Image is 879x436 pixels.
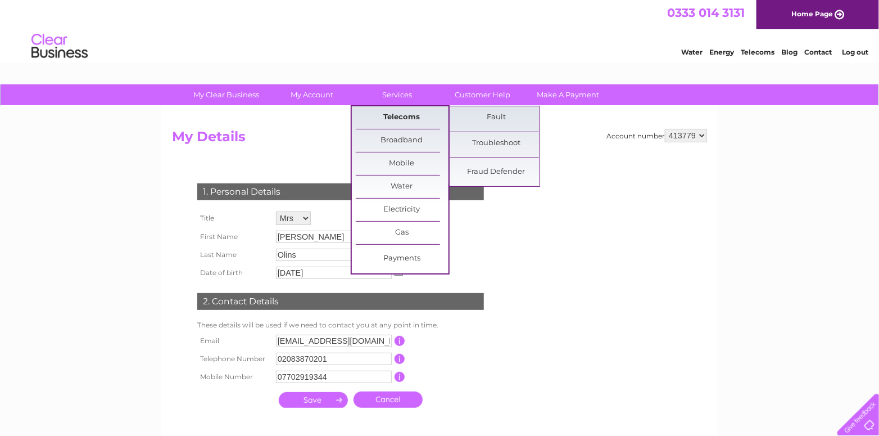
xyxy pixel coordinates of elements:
[194,228,273,246] th: First Name
[194,332,273,350] th: Email
[197,293,484,310] div: 2. Contact Details
[395,354,405,364] input: Information
[356,106,448,129] a: Telecoms
[31,29,88,64] img: logo.png
[395,336,405,346] input: Information
[667,6,745,20] a: 0333 014 3131
[194,264,273,282] th: Date of birth
[450,161,543,183] a: Fraud Defender
[709,48,734,56] a: Energy
[279,392,348,408] input: Submit
[356,129,448,152] a: Broadband
[395,372,405,382] input: Information
[804,48,832,56] a: Contact
[681,48,703,56] a: Water
[741,48,774,56] a: Telecoms
[450,132,543,155] a: Troubleshoot
[197,183,484,200] div: 1. Personal Details
[351,84,444,105] a: Services
[356,248,448,270] a: Payments
[842,48,868,56] a: Log out
[194,350,273,368] th: Telephone Number
[356,152,448,175] a: Mobile
[354,392,423,408] a: Cancel
[450,106,543,129] a: Fault
[356,176,448,198] a: Water
[180,84,273,105] a: My Clear Business
[266,84,359,105] a: My Account
[356,199,448,221] a: Electricity
[194,368,273,386] th: Mobile Number
[172,129,707,150] h2: My Details
[606,129,707,142] div: Account number
[194,318,487,332] td: These details will be used if we need to contact you at any point in time.
[781,48,798,56] a: Blog
[175,6,706,55] div: Clear Business is a trading name of Verastar Limited (registered in [GEOGRAPHIC_DATA] No. 3667643...
[356,222,448,244] a: Gas
[437,84,529,105] a: Customer Help
[194,209,273,228] th: Title
[194,246,273,264] th: Last Name
[522,84,615,105] a: Make A Payment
